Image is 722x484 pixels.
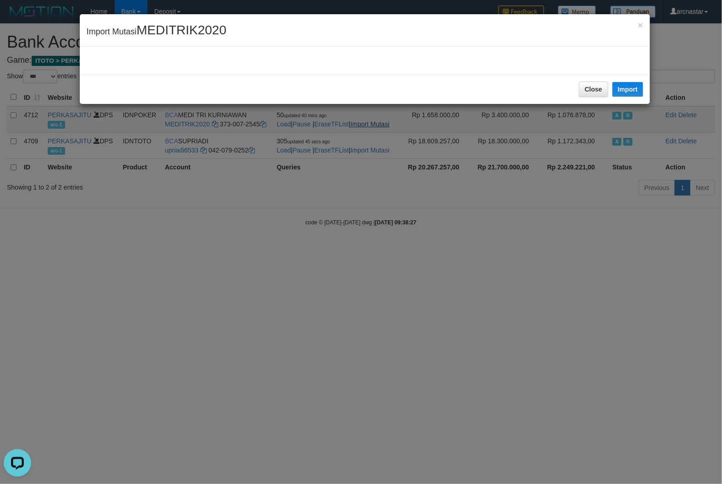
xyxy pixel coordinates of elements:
[638,20,643,30] button: Close
[579,82,608,97] button: Close
[87,27,226,36] span: Import Mutasi
[638,20,643,30] span: ×
[4,4,31,31] button: Open LiveChat chat widget
[612,82,644,97] button: Import
[137,23,226,37] span: MEDITRIK2020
